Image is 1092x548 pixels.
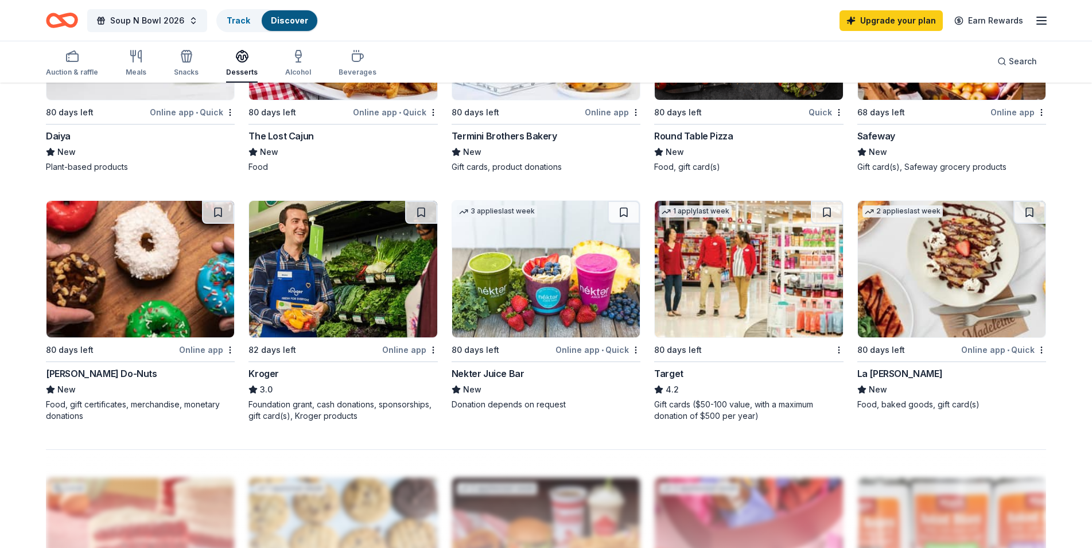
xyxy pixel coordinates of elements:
[249,201,437,337] img: Image for Kroger
[248,200,437,422] a: Image for Kroger82 days leftOnline appKroger3.0Foundation grant, cash donations, sponsorships, gi...
[452,343,499,357] div: 80 days left
[857,161,1046,173] div: Gift card(s), Safeway grocery products
[216,9,318,32] button: TrackDiscover
[1009,55,1037,68] span: Search
[463,145,481,159] span: New
[46,161,235,173] div: Plant-based products
[339,45,376,83] button: Beverages
[46,200,235,422] a: Image for Shipley Do-Nuts80 days leftOnline app[PERSON_NAME] Do-NutsNewFood, gift certificates, m...
[174,68,199,77] div: Snacks
[840,10,943,31] a: Upgrade your plan
[126,68,146,77] div: Meals
[988,50,1046,73] button: Search
[271,15,308,25] a: Discover
[248,161,437,173] div: Food
[248,367,279,380] div: Kroger
[196,108,198,117] span: •
[666,145,684,159] span: New
[463,383,481,397] span: New
[452,161,640,173] div: Gift cards, product donations
[961,343,1046,357] div: Online app Quick
[857,129,895,143] div: Safeway
[227,15,250,25] a: Track
[862,205,943,217] div: 2 applies last week
[46,68,98,77] div: Auction & raffle
[857,106,905,119] div: 68 days left
[659,205,732,217] div: 1 apply last week
[601,345,604,355] span: •
[585,105,640,119] div: Online app
[399,108,401,117] span: •
[248,399,437,422] div: Foundation grant, cash donations, sponsorships, gift card(s), Kroger products
[555,343,640,357] div: Online app Quick
[654,106,702,119] div: 80 days left
[46,343,94,357] div: 80 days left
[46,129,71,143] div: Daiya
[869,383,887,397] span: New
[339,68,376,77] div: Beverages
[248,106,296,119] div: 80 days left
[452,200,640,410] a: Image for Nekter Juice Bar3 applieslast week80 days leftOnline app•QuickNekter Juice BarNewDonati...
[452,129,557,143] div: Termini Brothers Bakery
[457,205,537,217] div: 3 applies last week
[654,129,733,143] div: Round Table Pizza
[655,201,842,337] img: Image for Target
[226,45,258,83] button: Desserts
[260,383,273,397] span: 3.0
[654,161,843,173] div: Food, gift card(s)
[382,343,438,357] div: Online app
[654,399,843,422] div: Gift cards ($50-100 value, with a maximum donation of $500 per year)
[654,200,843,422] a: Image for Target1 applylast week80 days leftTarget4.2Gift cards ($50-100 value, with a maximum do...
[869,145,887,159] span: New
[654,367,683,380] div: Target
[110,14,184,28] span: Soup N Bowl 2026
[179,343,235,357] div: Online app
[666,383,679,397] span: 4.2
[46,367,157,380] div: [PERSON_NAME] Do-Nuts
[57,383,76,397] span: New
[260,145,278,159] span: New
[452,399,640,410] div: Donation depends on request
[248,129,313,143] div: The Lost Cajun
[87,9,207,32] button: Soup N Bowl 2026
[857,399,1046,410] div: Food, baked goods, gift card(s)
[285,68,311,77] div: Alcohol
[150,105,235,119] div: Online app Quick
[126,45,146,83] button: Meals
[285,45,311,83] button: Alcohol
[46,7,78,34] a: Home
[858,201,1046,337] img: Image for La Madeleine
[947,10,1030,31] a: Earn Rewards
[46,399,235,422] div: Food, gift certificates, merchandise, monetary donations
[46,45,98,83] button: Auction & raffle
[990,105,1046,119] div: Online app
[857,200,1046,410] a: Image for La Madeleine2 applieslast week80 days leftOnline app•QuickLa [PERSON_NAME]NewFood, bake...
[226,68,258,77] div: Desserts
[57,145,76,159] span: New
[46,201,234,337] img: Image for Shipley Do-Nuts
[248,343,296,357] div: 82 days left
[452,367,524,380] div: Nekter Juice Bar
[174,45,199,83] button: Snacks
[1007,345,1009,355] span: •
[654,343,702,357] div: 80 days left
[46,106,94,119] div: 80 days left
[452,106,499,119] div: 80 days left
[857,367,943,380] div: La [PERSON_NAME]
[809,105,844,119] div: Quick
[857,343,905,357] div: 80 days left
[353,105,438,119] div: Online app Quick
[452,201,640,337] img: Image for Nekter Juice Bar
